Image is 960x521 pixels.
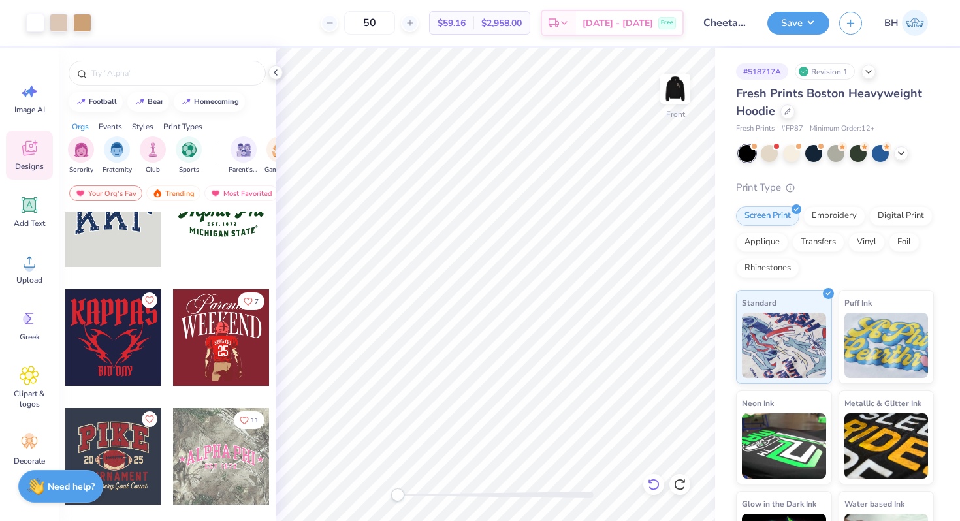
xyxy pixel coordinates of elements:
button: Like [142,292,157,308]
strong: Need help? [48,481,95,493]
button: filter button [68,136,94,175]
img: Metallic & Glitter Ink [844,413,929,479]
button: filter button [140,136,166,175]
span: Parent's Weekend [229,165,259,175]
div: Revision 1 [795,63,855,80]
div: Most Favorited [204,185,278,201]
div: Print Types [163,121,202,133]
span: [DATE] - [DATE] [583,16,653,30]
span: # FP87 [781,123,803,134]
img: most_fav.gif [210,189,221,198]
span: Neon Ink [742,396,774,410]
img: trending.gif [152,189,163,198]
span: Clipart & logos [8,388,51,409]
span: Image AI [14,104,45,115]
button: homecoming [174,92,245,112]
div: Digital Print [869,206,933,226]
div: filter for Parent's Weekend [229,136,259,175]
input: Try "Alpha" [90,67,257,80]
div: Styles [132,121,153,133]
img: Front [662,76,688,102]
div: Trending [146,185,200,201]
span: Metallic & Glitter Ink [844,396,921,410]
span: Fresh Prints Boston Heavyweight Hoodie [736,86,922,119]
span: Free [661,18,673,27]
img: Sports Image [182,142,197,157]
div: filter for Club [140,136,166,175]
div: football [89,98,117,105]
button: filter button [103,136,132,175]
button: football [69,92,123,112]
button: Like [238,292,264,310]
div: Orgs [72,121,89,133]
span: Add Text [14,218,45,229]
img: Fraternity Image [110,142,124,157]
div: filter for Sorority [68,136,94,175]
span: Designs [15,161,44,172]
input: – – [344,11,395,35]
div: bear [148,98,163,105]
div: filter for Sports [176,136,202,175]
span: Game Day [264,165,295,175]
input: Untitled Design [694,10,758,36]
div: Transfers [792,232,844,252]
button: filter button [229,136,259,175]
img: Sorority Image [74,142,89,157]
span: Glow in the Dark Ink [742,497,816,511]
div: Print Type [736,180,934,195]
div: Applique [736,232,788,252]
img: Bella Henkels [902,10,928,36]
span: Upload [16,275,42,285]
div: Accessibility label [391,488,404,501]
div: Foil [889,232,920,252]
span: Water based Ink [844,497,904,511]
span: 7 [255,298,259,305]
span: 11 [251,417,259,424]
div: Your Org's Fav [69,185,142,201]
span: Puff Ink [844,296,872,309]
img: Parent's Weekend Image [236,142,251,157]
span: Minimum Order: 12 + [810,123,875,134]
button: Save [767,12,829,35]
div: Embroidery [803,206,865,226]
div: homecoming [194,98,239,105]
button: filter button [176,136,202,175]
span: Fraternity [103,165,132,175]
div: filter for Fraternity [103,136,132,175]
button: bear [127,92,169,112]
div: Vinyl [848,232,885,252]
img: trend_line.gif [181,98,191,106]
div: filter for Game Day [264,136,295,175]
a: BH [878,10,934,36]
div: # 518717A [736,63,788,80]
img: Club Image [146,142,160,157]
button: filter button [264,136,295,175]
div: Events [99,121,122,133]
img: Game Day Image [272,142,287,157]
img: trend_line.gif [76,98,86,106]
span: Club [146,165,160,175]
span: Standard [742,296,776,309]
button: Like [142,411,157,427]
span: $59.16 [438,16,466,30]
span: Sorority [69,165,93,175]
span: Decorate [14,456,45,466]
img: Standard [742,313,826,378]
span: Greek [20,332,40,342]
span: BH [884,16,899,31]
div: Front [666,108,685,120]
img: Puff Ink [844,313,929,378]
span: Sports [179,165,199,175]
img: trend_line.gif [135,98,145,106]
button: Like [234,411,264,429]
div: Rhinestones [736,259,799,278]
img: most_fav.gif [75,189,86,198]
span: $2,958.00 [481,16,522,30]
span: Fresh Prints [736,123,775,134]
div: Screen Print [736,206,799,226]
img: Neon Ink [742,413,826,479]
